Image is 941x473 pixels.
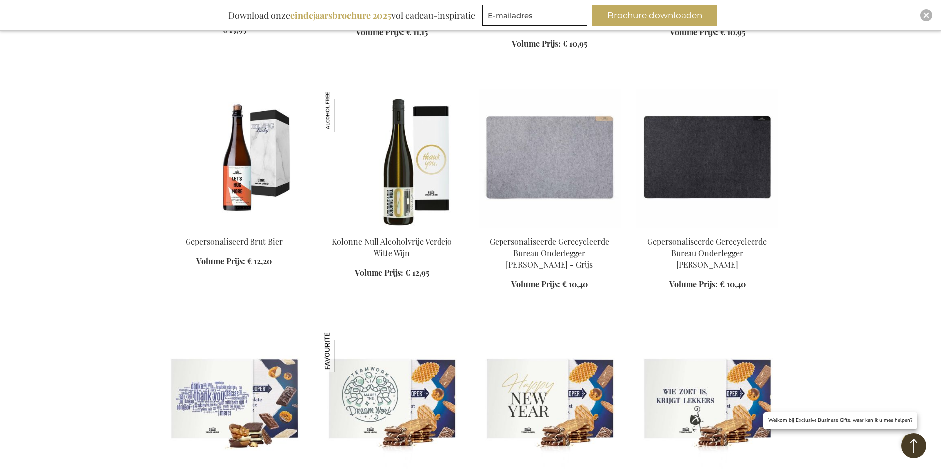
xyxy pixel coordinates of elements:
b: eindejaarsbrochure 2025 [290,9,391,21]
a: Personalised Recycled Felt Desk Pad - Black [636,224,778,234]
img: Jules Destrooper Jules' Finest Gift Box - End Of The Year [479,330,621,469]
span: € 10,95 [563,38,587,49]
span: € 10,95 [720,27,745,37]
span: Volume Prijs: [670,27,718,37]
a: Gepersonaliseerde Gerecycleerde Bureau Onderlegger [PERSON_NAME] [647,236,767,270]
a: Volume Prijs: € 10,40 [669,279,746,290]
span: € 11,15 [406,27,428,37]
a: Personalised Champagne Beer [163,224,305,234]
span: Volume Prijs: [356,27,404,37]
a: Volume Prijs: € 11,15 [356,27,428,38]
span: Volume Prijs: [196,256,245,266]
span: € 10,40 [720,279,746,289]
img: Jules Destrooper Jules' Finest Gift Box [321,330,463,469]
span: € 12,95 [405,267,429,278]
a: Kolonne Null Non-Alcoholic Verdejo White Wine Kolonne Null Alcoholvrije Verdejo Witte Wijn [321,224,463,234]
a: Volume Prijs: € 10,95 [670,27,745,38]
a: Volume Prijs: € 12,20 [196,256,272,267]
img: Personalised Champagne Beer [163,89,305,228]
span: Volume Prijs: [512,38,561,49]
a: Volume Prijs: € 12,95 [355,267,429,279]
a: Gepersonaliseerde Gerecycleerde Bureau Onderlegger [PERSON_NAME] - Grijs [490,236,609,270]
img: Personalised Recycled Felt Desk Pad - Black [636,89,778,228]
span: Volume Prijs: [669,279,718,289]
span: Volume Prijs: [511,279,560,289]
img: Jules Destrooper Jules' Finest Geschenkbox [321,330,364,372]
form: marketing offers and promotions [482,5,590,29]
span: Volume Prijs: [355,267,403,278]
a: Gepersonaliseerd Brut Bier [186,236,283,247]
a: Volume Prijs: € 10,95 [512,38,587,50]
input: E-mailadres [482,5,587,26]
span: € 12,20 [247,256,272,266]
img: Kolonne Null Alcoholvrije Verdejo Witte Wijn [321,89,364,132]
a: Volume Prijs: € 10,40 [511,279,588,290]
img: Kolonne Null Non-Alcoholic Verdejo White Wine [321,89,463,228]
div: Download onze vol cadeau-inspiratie [224,5,480,26]
a: Personalised Recycled Felt Desk Pad - Grey [479,224,621,234]
span: € 10,40 [562,279,588,289]
a: Kolonne Null Alcoholvrije Verdejo Witte Wijn [332,236,452,258]
img: Close [923,12,929,18]
div: Close [920,9,932,21]
button: Brochure downloaden [592,5,717,26]
img: Jules Destrooper Jules' Finest - St Nicholas Edition [636,330,778,469]
img: Jules Destrooper Jules' Chocolate Experience [163,330,305,469]
img: Personalised Recycled Felt Desk Pad - Grey [479,89,621,228]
